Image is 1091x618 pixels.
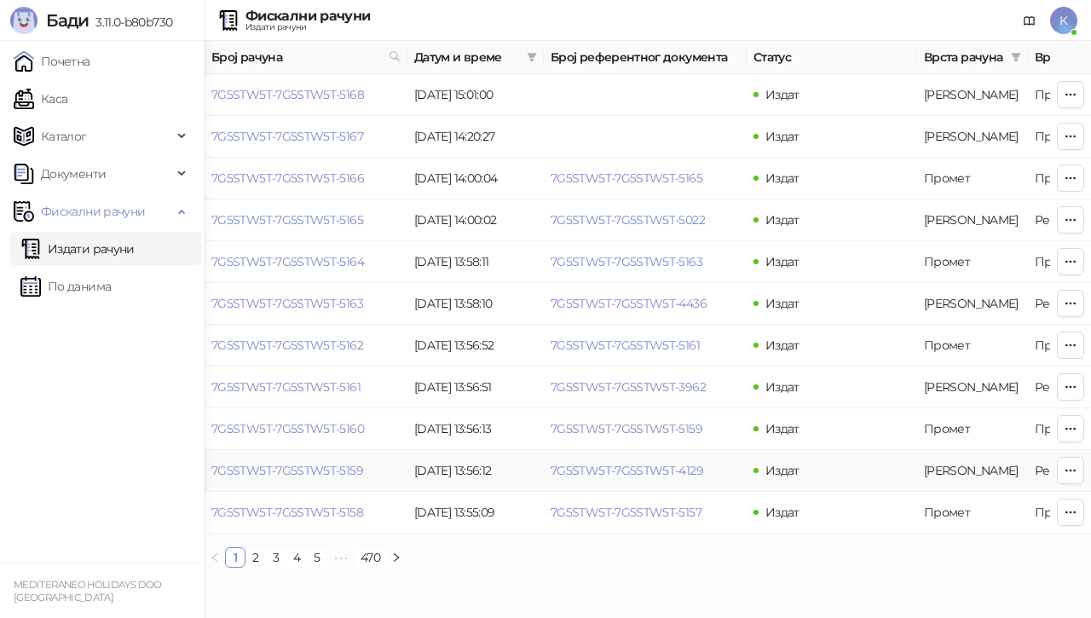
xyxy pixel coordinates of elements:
a: Издати рачуни [20,232,135,266]
a: 7G5STW5T-7G5STW5T-5022 [551,212,705,228]
span: Документи [41,157,106,191]
a: Документација [1016,7,1043,34]
td: Промет [917,158,1028,199]
li: 3 [266,547,286,568]
a: 5 [308,548,326,567]
img: Logo [10,7,38,34]
td: 7G5STW5T-7G5STW5T-5158 [205,492,407,534]
span: Издат [765,338,799,353]
a: 1 [226,548,245,567]
li: Претходна страна [205,547,225,568]
a: 7G5STW5T-7G5STW5T-5161 [211,379,361,395]
li: 4 [286,547,307,568]
li: 470 [355,547,386,568]
small: MEDITERANEO HOLIDAYS DOO [GEOGRAPHIC_DATA] [14,579,162,604]
th: Врста рачуна [917,41,1028,74]
td: [DATE] 15:01:00 [407,74,544,116]
a: 7G5STW5T-7G5STW5T-5164 [211,254,364,269]
td: 7G5STW5T-7G5STW5T-5162 [205,325,407,367]
td: Аванс [917,450,1028,492]
span: filter [523,44,540,70]
td: 7G5STW5T-7G5STW5T-5168 [205,74,407,116]
td: 7G5STW5T-7G5STW5T-5166 [205,158,407,199]
td: [DATE] 13:56:52 [407,325,544,367]
a: 7G5STW5T-7G5STW5T-5159 [551,421,702,436]
span: Издат [765,505,799,520]
button: right [386,547,407,568]
a: 7G5STW5T-7G5STW5T-5165 [211,212,363,228]
span: left [210,552,220,563]
li: 5 [307,547,327,568]
a: 7G5STW5T-7G5STW5T-5163 [211,296,363,311]
a: 7G5STW5T-7G5STW5T-5166 [211,170,364,186]
a: 7G5STW5T-7G5STW5T-5163 [551,254,702,269]
a: 7G5STW5T-7G5STW5T-5159 [211,463,363,478]
li: Следећа страна [386,547,407,568]
td: [DATE] 14:20:27 [407,116,544,158]
span: filter [527,52,537,62]
span: filter [1011,52,1021,62]
span: Издат [765,379,799,395]
span: Издат [765,170,799,186]
span: right [391,552,401,563]
td: 7G5STW5T-7G5STW5T-5164 [205,241,407,283]
td: [DATE] 13:56:51 [407,367,544,408]
span: Издат [765,421,799,436]
td: [DATE] 13:58:11 [407,241,544,283]
span: Издат [765,87,799,102]
a: 7G5STW5T-7G5STW5T-5160 [211,421,364,436]
td: Промет [917,492,1028,534]
span: K [1050,7,1077,34]
td: [DATE] 13:56:13 [407,408,544,450]
a: 7G5STW5T-7G5STW5T-5157 [551,505,701,520]
a: 7G5STW5T-7G5STW5T-5165 [551,170,702,186]
a: Почетна [14,44,90,78]
td: 7G5STW5T-7G5STW5T-5165 [205,199,407,241]
a: 7G5STW5T-7G5STW5T-5167 [211,129,363,144]
td: 7G5STW5T-7G5STW5T-5159 [205,450,407,492]
span: Издат [765,463,799,478]
th: Статус [747,41,917,74]
a: 7G5STW5T-7G5STW5T-4436 [551,296,707,311]
td: Аванс [917,116,1028,158]
a: 7G5STW5T-7G5STW5T-5158 [211,505,363,520]
span: Датум и време [414,48,520,66]
td: [DATE] 13:55:09 [407,492,544,534]
a: 470 [355,548,385,567]
td: 7G5STW5T-7G5STW5T-5160 [205,408,407,450]
td: Аванс [917,283,1028,325]
td: 7G5STW5T-7G5STW5T-5163 [205,283,407,325]
a: 7G5STW5T-7G5STW5T-4129 [551,463,703,478]
span: Каталог [41,119,87,153]
td: [DATE] 14:00:02 [407,199,544,241]
span: Број рачуна [211,48,382,66]
div: Фискални рачуни [245,9,370,23]
span: filter [1007,44,1025,70]
td: Аванс [917,367,1028,408]
a: 7G5STW5T-7G5STW5T-5161 [551,338,700,353]
a: По данима [20,269,111,303]
th: Број рачуна [205,41,407,74]
a: 7G5STW5T-7G5STW5T-3962 [551,379,706,395]
a: 3 [267,548,286,567]
div: Издати рачуни [245,23,370,32]
li: 1 [225,547,245,568]
td: 7G5STW5T-7G5STW5T-5167 [205,116,407,158]
td: [DATE] 13:58:10 [407,283,544,325]
span: 3.11.0-b80b730 [89,14,172,30]
td: Аванс [917,74,1028,116]
td: Промет [917,241,1028,283]
th: Број референтног документа [544,41,747,74]
span: Издат [765,212,799,228]
li: 2 [245,547,266,568]
span: Фискални рачуни [41,194,145,228]
td: Промет [917,325,1028,367]
a: 2 [246,548,265,567]
td: [DATE] 14:00:04 [407,158,544,199]
a: 4 [287,548,306,567]
td: 7G5STW5T-7G5STW5T-5161 [205,367,407,408]
span: Врста рачуна [924,48,1004,66]
li: Следећих 5 Страна [327,547,355,568]
a: 7G5STW5T-7G5STW5T-5168 [211,87,364,102]
td: Промет [917,408,1028,450]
